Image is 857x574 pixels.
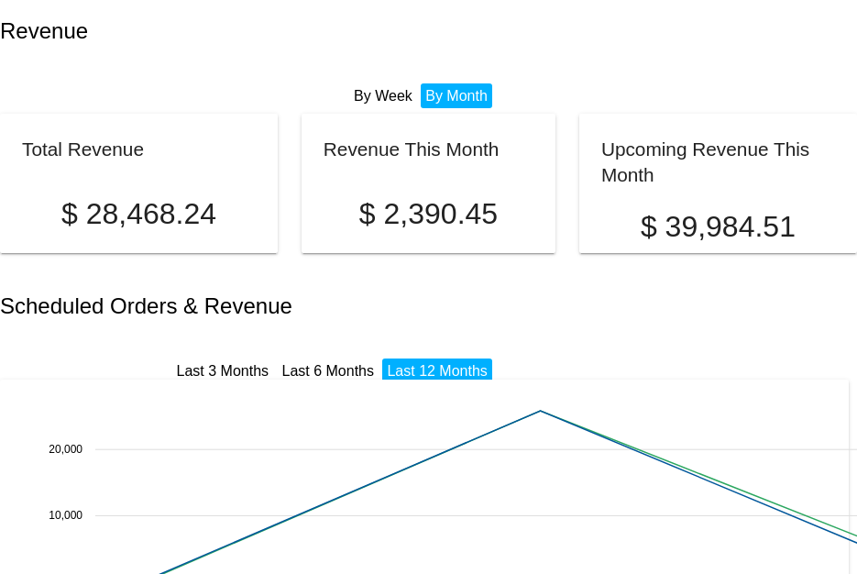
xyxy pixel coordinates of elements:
[177,363,269,379] a: Last 3 Months
[349,83,417,108] li: By Week
[324,197,533,231] p: $ 2,390.45
[601,138,809,185] h2: Upcoming Revenue This Month
[22,138,144,160] h2: Total Revenue
[324,138,500,160] h2: Revenue This Month
[387,363,487,379] a: Last 12 Months
[601,210,835,244] p: $ 39,984.51
[49,443,82,456] text: 20,000
[281,363,374,379] a: Last 6 Months
[49,509,82,522] text: 10,000
[22,197,256,231] p: $ 28,468.24
[421,83,492,108] li: By Month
